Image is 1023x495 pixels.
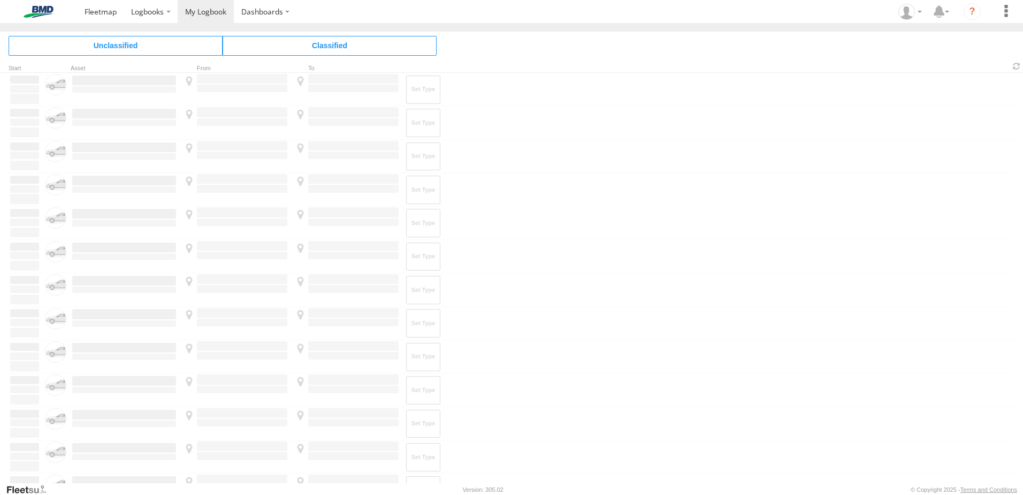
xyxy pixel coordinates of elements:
[223,36,437,55] span: Click to view Classified Trips
[182,66,289,71] div: From
[293,66,400,71] div: To
[6,484,55,495] a: Visit our Website
[964,3,981,20] i: ?
[9,36,223,55] span: Click to view Unclassified Trips
[71,66,178,71] div: Asset
[960,486,1017,493] a: Terms and Conditions
[895,4,926,20] div: Matthew Gaiter
[911,486,1017,493] div: © Copyright 2025 -
[463,486,503,493] div: Version: 305.02
[9,66,41,71] div: Click to Sort
[11,6,66,18] img: bmd-logo.svg
[1010,61,1023,71] span: Refresh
